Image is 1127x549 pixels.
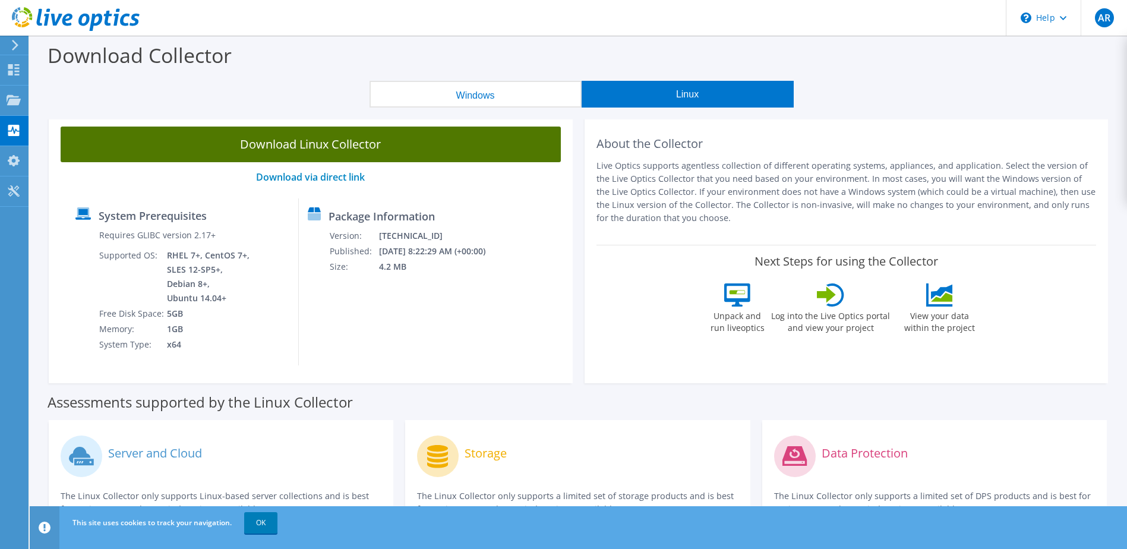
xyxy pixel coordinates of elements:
[48,396,353,408] label: Assessments supported by the Linux Collector
[99,306,166,321] td: Free Disk Space:
[61,127,561,162] a: Download Linux Collector
[710,307,765,334] label: Unpack and run liveoptics
[774,490,1095,516] p: The Linux Collector only supports a limited set of DPS products and is best for environments wher...
[99,229,216,241] label: Requires GLIBC version 2.17+
[99,321,166,337] td: Memory:
[99,210,207,222] label: System Prerequisites
[99,337,166,352] td: System Type:
[378,259,501,274] td: 4.2 MB
[755,254,938,269] label: Next Steps for using the Collector
[771,307,891,334] label: Log into the Live Optics portal and view your project
[108,447,202,459] label: Server and Cloud
[329,259,378,274] td: Size:
[61,490,381,516] p: The Linux Collector only supports Linux-based server collections and is best for environments whe...
[417,490,738,516] p: The Linux Collector only supports a limited set of storage products and is best for environments ...
[72,518,232,528] span: This site uses cookies to track your navigation.
[166,321,252,337] td: 1GB
[582,81,794,108] button: Linux
[596,137,1097,151] h2: About the Collector
[244,512,277,534] a: OK
[378,228,501,244] td: [TECHNICAL_ID]
[1095,8,1114,27] span: AR
[166,248,252,306] td: RHEL 7+, CentOS 7+, SLES 12-SP5+, Debian 8+, Ubuntu 14.04+
[329,210,435,222] label: Package Information
[256,171,365,184] a: Download via direct link
[370,81,582,108] button: Windows
[378,244,501,259] td: [DATE] 8:22:29 AM (+00:00)
[99,248,166,306] td: Supported OS:
[896,307,982,334] label: View your data within the project
[822,447,908,459] label: Data Protection
[166,306,252,321] td: 5GB
[329,244,378,259] td: Published:
[465,447,507,459] label: Storage
[1021,12,1031,23] svg: \n
[329,228,378,244] td: Version:
[48,42,232,69] label: Download Collector
[596,159,1097,225] p: Live Optics supports agentless collection of different operating systems, appliances, and applica...
[166,337,252,352] td: x64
